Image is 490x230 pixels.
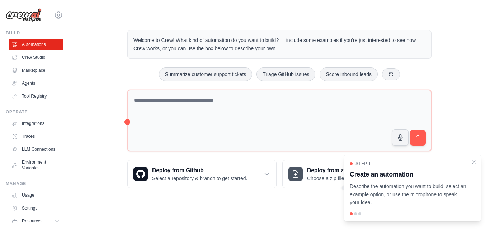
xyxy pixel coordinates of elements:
[159,67,252,81] button: Summarize customer support tickets
[9,65,63,76] a: Marketplace
[9,189,63,201] a: Usage
[152,166,247,175] h3: Deploy from Github
[9,202,63,214] a: Settings
[9,215,63,227] button: Resources
[6,109,63,115] div: Operate
[9,131,63,142] a: Traces
[22,218,42,224] span: Resources
[350,169,467,179] h3: Create an automation
[307,166,368,175] h3: Deploy from zip file
[6,181,63,187] div: Manage
[9,118,63,129] a: Integrations
[350,182,467,207] p: Describe the automation you want to build, select an example option, or use the microphone to spe...
[6,30,63,36] div: Build
[471,159,477,165] button: Close walkthrough
[9,78,63,89] a: Agents
[9,156,63,174] a: Environment Variables
[152,175,247,182] p: Select a repository & branch to get started.
[9,39,63,50] a: Automations
[307,175,368,182] p: Choose a zip file to upload.
[9,52,63,63] a: Crew Studio
[133,36,425,53] p: Welcome to Crew! What kind of automation do you want to build? I'll include some examples if you'...
[6,8,42,22] img: Logo
[9,144,63,155] a: LLM Connections
[256,67,315,81] button: Triage GitHub issues
[320,67,378,81] button: Score inbound leads
[355,161,371,166] span: Step 1
[9,90,63,102] a: Tool Registry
